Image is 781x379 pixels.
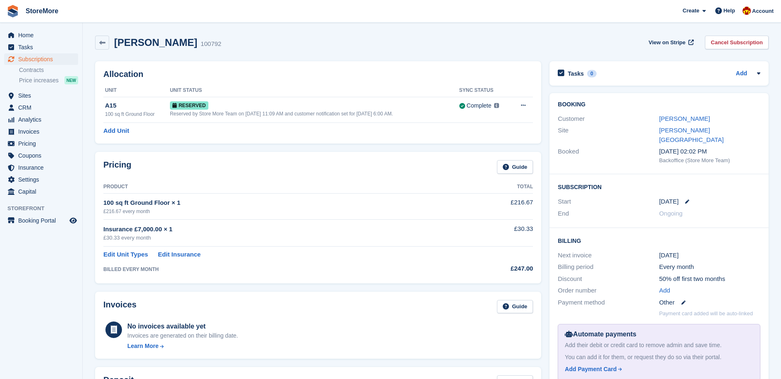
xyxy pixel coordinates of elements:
span: CRM [18,102,68,113]
div: Site [558,126,659,144]
a: Preview store [68,216,78,225]
div: £247.00 [453,264,533,273]
time: 2025-09-04 23:00:00 UTC [659,197,678,206]
a: menu [4,162,78,173]
div: Other [659,298,760,307]
a: Add [736,69,747,79]
a: Add Unit [103,126,129,136]
a: [PERSON_NAME][GEOGRAPHIC_DATA] [659,127,724,143]
div: End [558,209,659,218]
span: Insurance [18,162,68,173]
div: Reserved by Store More Team on [DATE] 11:09 AM and customer notification set for [DATE] 6:00 AM. [170,110,459,118]
span: Booking Portal [18,215,68,226]
div: [DATE] 02:02 PM [659,147,760,156]
img: Store More Team [743,7,751,15]
a: menu [4,114,78,125]
div: £30.33 every month [103,234,453,242]
a: Contracts [19,66,78,74]
th: Sync Status [459,84,511,97]
div: Discount [558,274,659,284]
a: Add [659,286,670,295]
td: £30.33 [453,220,533,247]
div: Next invoice [558,251,659,260]
span: Account [752,7,774,15]
span: Help [724,7,735,15]
div: Order number [558,286,659,295]
div: A15 [105,101,170,110]
a: Cancel Subscription [705,36,769,49]
div: £216.67 every month [103,208,453,215]
div: Booked [558,147,659,164]
a: Add Payment Card [565,365,750,374]
th: Unit Status [170,84,459,97]
div: Learn More [127,342,158,350]
a: Guide [497,300,533,314]
span: Home [18,29,68,41]
th: Unit [103,84,170,97]
a: [PERSON_NAME] [659,115,710,122]
span: Analytics [18,114,68,125]
div: 0 [587,70,597,77]
div: Start [558,197,659,206]
div: [DATE] [659,251,760,260]
span: Price increases [19,77,59,84]
span: Reserved [170,101,208,110]
h2: [PERSON_NAME] [114,37,197,48]
a: menu [4,150,78,161]
div: Automate payments [565,329,753,339]
p: Payment card added will be auto-linked [659,309,753,318]
a: menu [4,174,78,185]
a: StoreMore [22,4,62,18]
a: menu [4,53,78,65]
span: Ongoing [659,210,683,217]
a: menu [4,41,78,53]
a: Edit Unit Types [103,250,148,259]
span: View on Stripe [649,38,685,47]
a: menu [4,186,78,197]
a: Guide [497,160,533,174]
div: 100 sq ft Ground Floor × 1 [103,198,453,208]
h2: Tasks [568,70,584,77]
a: menu [4,102,78,113]
div: Invoices are generated on their billing date. [127,331,238,340]
div: Backoffice (Store More Team) [659,156,760,165]
img: stora-icon-8386f47178a22dfd0bd8f6a31ec36ba5ce8667c1dd55bd0f319d3a0aa187defe.svg [7,5,19,17]
div: Payment method [558,298,659,307]
div: Add Payment Card [565,365,616,374]
div: 100 sq ft Ground Floor [105,110,170,118]
div: NEW [64,76,78,84]
a: View on Stripe [645,36,695,49]
div: No invoices available yet [127,321,238,331]
th: Total [453,180,533,194]
div: Customer [558,114,659,124]
div: 50% off first two months [659,274,760,284]
span: Storefront [7,204,82,213]
a: Edit Insurance [158,250,201,259]
div: Billing period [558,262,659,272]
span: Create [683,7,699,15]
th: Product [103,180,453,194]
h2: Pricing [103,160,131,174]
a: menu [4,126,78,137]
h2: Billing [558,236,760,245]
div: 100792 [201,39,221,49]
span: Settings [18,174,68,185]
h2: Booking [558,101,760,108]
a: menu [4,138,78,149]
div: Every month [659,262,760,272]
div: You can add it for them, or request they do so via their portal. [565,353,753,362]
a: menu [4,215,78,226]
span: Capital [18,186,68,197]
a: menu [4,29,78,41]
img: icon-info-grey-7440780725fd019a000dd9b08b2336e03edf1995a4989e88bcd33f0948082b44.svg [494,103,499,108]
span: Subscriptions [18,53,68,65]
h2: Invoices [103,300,136,314]
a: Price increases NEW [19,76,78,85]
div: BILLED EVERY MONTH [103,266,453,273]
a: menu [4,90,78,101]
h2: Allocation [103,70,533,79]
td: £216.67 [453,193,533,219]
span: Coupons [18,150,68,161]
h2: Subscription [558,182,760,191]
span: Invoices [18,126,68,137]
